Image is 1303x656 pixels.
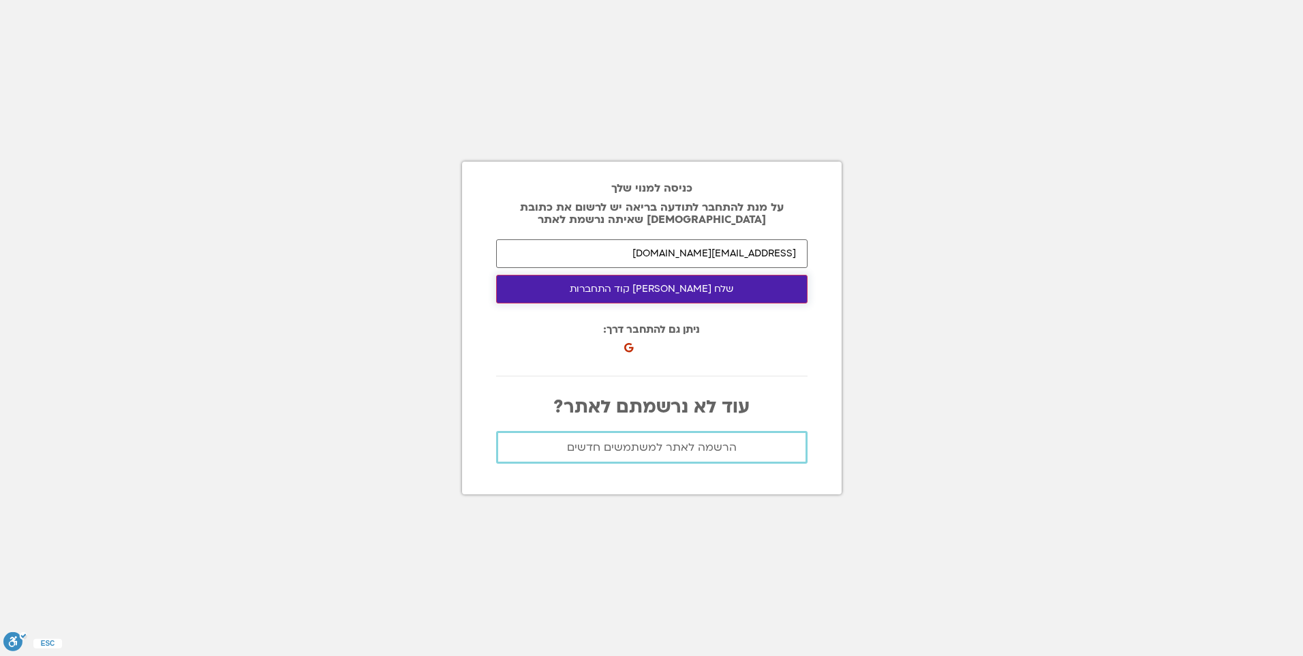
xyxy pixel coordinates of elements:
h2: כניסה למנוי שלך [496,182,808,194]
a: הרשמה לאתר למשתמשים חדשים [496,431,808,464]
p: עוד לא נרשמתם לאתר? [496,397,808,417]
span: הרשמה לאתר למשתמשים חדשים [567,441,737,453]
p: על מנת להתחבר לתודעה בריאה יש לרשום את כתובת [DEMOGRAPHIC_DATA] שאיתה נרשמת לאתר [496,201,808,226]
button: שלח [PERSON_NAME] קוד התחברות [496,275,808,303]
iframe: כפתור לכניסה באמצעות חשבון Google [627,328,776,358]
input: האימייל איתו נרשמת לאתר [496,239,808,268]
